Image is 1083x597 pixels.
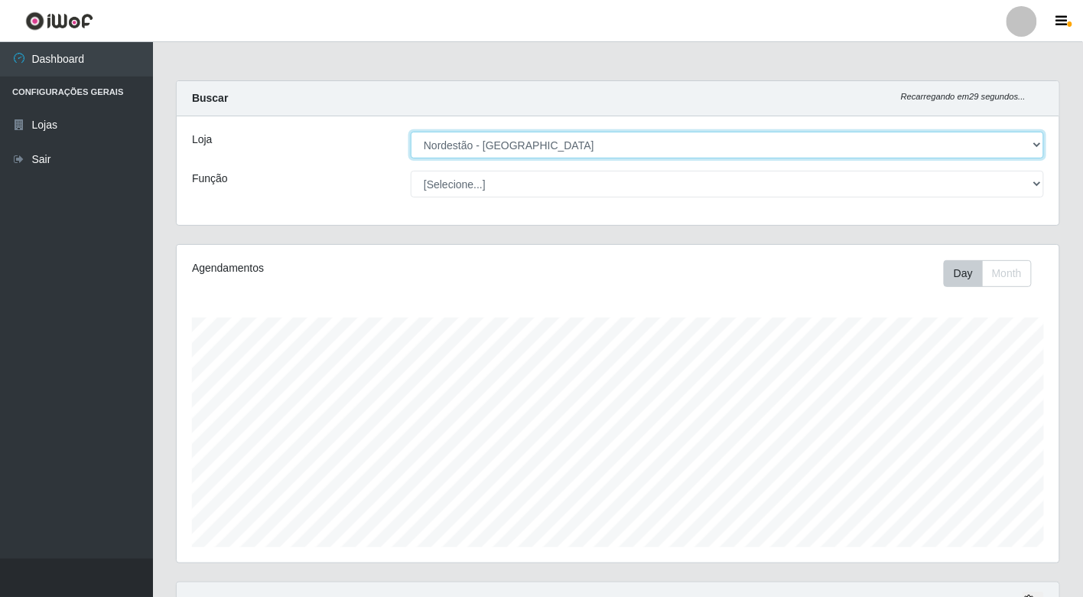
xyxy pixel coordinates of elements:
strong: Buscar [192,92,228,104]
button: Day [944,260,983,287]
div: First group [944,260,1032,287]
img: CoreUI Logo [25,11,93,31]
label: Função [192,171,228,187]
label: Loja [192,132,212,148]
div: Agendamentos [192,260,534,276]
div: Toolbar with button groups [944,260,1044,287]
button: Month [982,260,1032,287]
i: Recarregando em 29 segundos... [901,92,1026,101]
